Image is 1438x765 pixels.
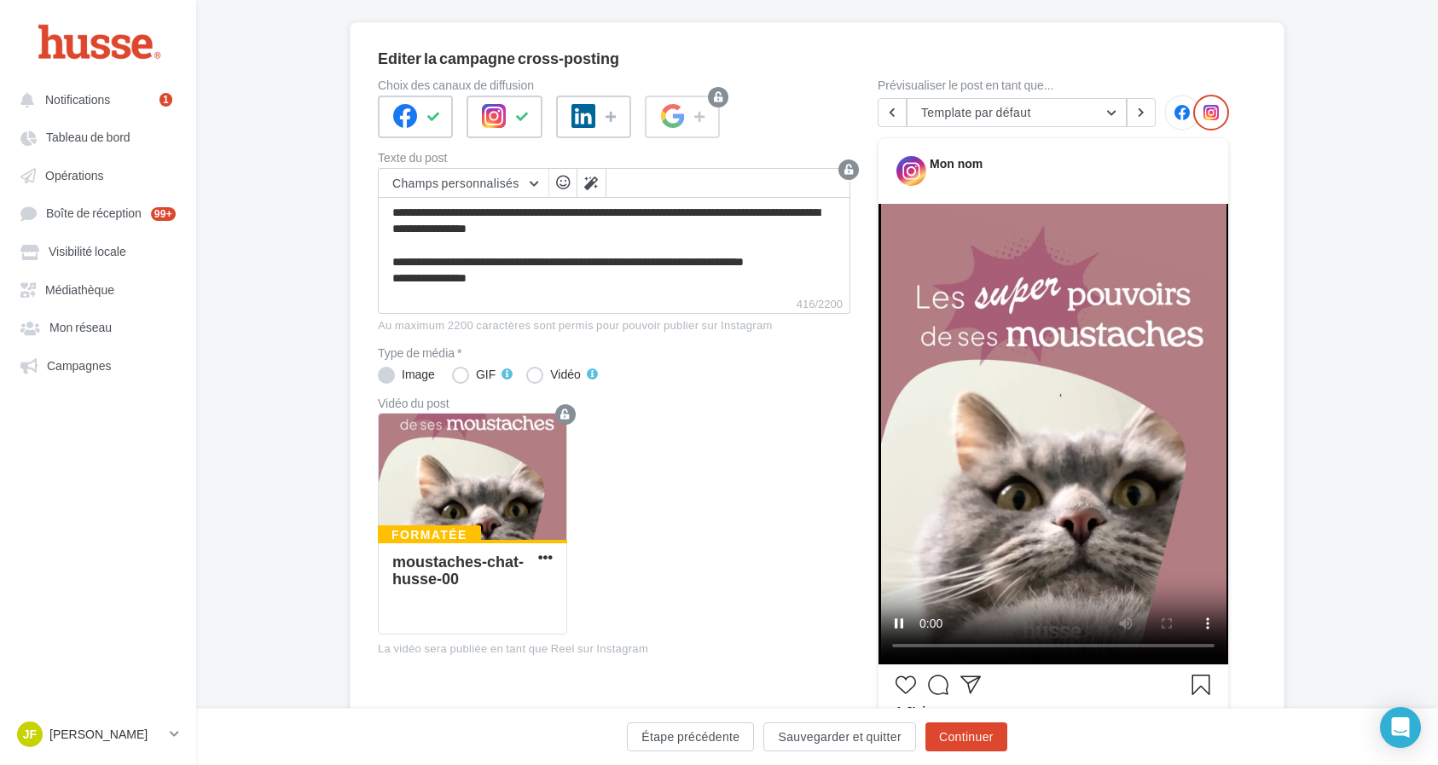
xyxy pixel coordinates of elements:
svg: Partager la publication [960,675,981,695]
button: Continuer [925,722,1007,751]
a: Opérations [10,159,186,190]
span: JF [23,726,37,743]
label: 416/2200 [378,295,850,314]
svg: Commenter [928,675,948,695]
span: Campagnes [47,358,112,373]
a: Mon réseau [10,311,186,342]
div: Editer la campagne cross-posting [378,50,1256,66]
button: Sauvegarder et quitter [763,722,915,751]
a: JF [PERSON_NAME] [14,718,183,751]
a: Boîte de réception 99+ [10,197,186,229]
a: Campagnes [10,350,186,380]
div: Open Intercom Messenger [1380,707,1421,748]
a: Médiathèque [10,274,186,304]
svg: Enregistrer [1191,675,1211,695]
div: Au maximum 2200 caractères sont permis pour pouvoir publier sur Instagram [378,318,850,333]
span: Visibilité locale [49,245,126,259]
span: Template par défaut [921,105,1031,119]
svg: J’aime [896,675,916,695]
span: Tableau de bord [46,130,130,145]
div: Formatée [378,525,481,544]
label: Type de média * [378,347,850,359]
div: 1 J’aime [896,704,1211,724]
button: Notifications 1 [10,84,179,114]
div: 1 [159,93,172,107]
span: Notifications [45,92,110,107]
span: Opérations [45,168,103,183]
span: Champs personnalisés [392,176,519,190]
p: [PERSON_NAME] [49,726,163,743]
div: GIF [476,368,496,380]
span: Médiathèque [45,282,114,297]
button: Étape précédente [627,722,754,751]
div: Mon nom [930,156,983,172]
span: Boîte de réception [46,206,142,221]
div: Prévisualiser le post en tant que... [878,79,1229,91]
div: Vidéo du post [378,397,850,409]
div: La vidéo sera publiée en tant que Reel sur Instagram [378,641,850,657]
div: moustaches-chat-husse-00 [392,552,524,588]
a: Tableau de bord [10,121,186,152]
a: Visibilité locale [10,235,186,266]
button: Template par défaut [907,98,1127,127]
div: Vidéo [550,368,581,380]
button: Champs personnalisés [379,169,548,198]
label: Choix des canaux de diffusion [378,79,850,91]
div: Image [402,368,435,380]
label: Texte du post [378,152,850,164]
div: 99+ [151,207,176,221]
span: Mon réseau [49,321,112,335]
